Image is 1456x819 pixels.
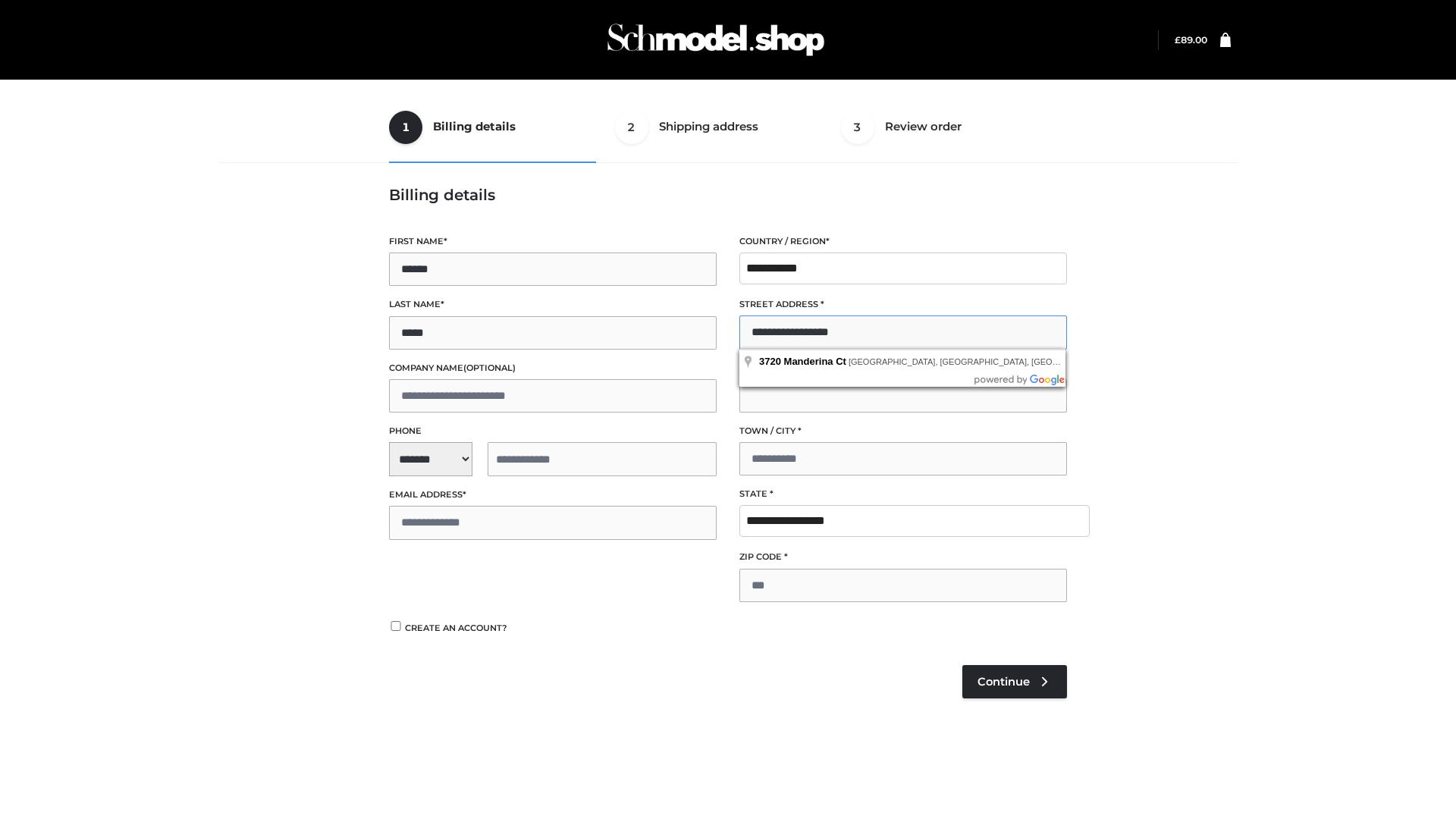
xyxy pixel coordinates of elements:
[389,621,403,631] input: Create an account?
[849,357,1119,366] span: [GEOGRAPHIC_DATA], [GEOGRAPHIC_DATA], [GEOGRAPHIC_DATA]
[1175,34,1207,45] bdi: 89.00
[784,356,846,367] span: Manderina Ct
[389,234,717,249] label: First name
[977,675,1030,689] span: Continue
[389,297,717,312] label: Last name
[759,356,781,367] span: 3720
[739,424,1067,438] label: Town / City
[389,424,717,438] label: Phone
[389,488,717,502] label: Email address
[389,186,1067,204] h3: Billing details
[739,297,1067,312] label: Street address
[739,487,1067,501] label: State
[389,361,717,375] label: Company name
[739,234,1067,249] label: Country / Region
[739,550,1067,564] label: ZIP Code
[1175,34,1207,45] a: £89.00
[405,623,507,633] span: Create an account?
[463,362,516,373] span: (optional)
[962,665,1067,698] a: Continue
[1175,34,1181,45] span: £
[602,10,830,70] img: Schmodel Admin 964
